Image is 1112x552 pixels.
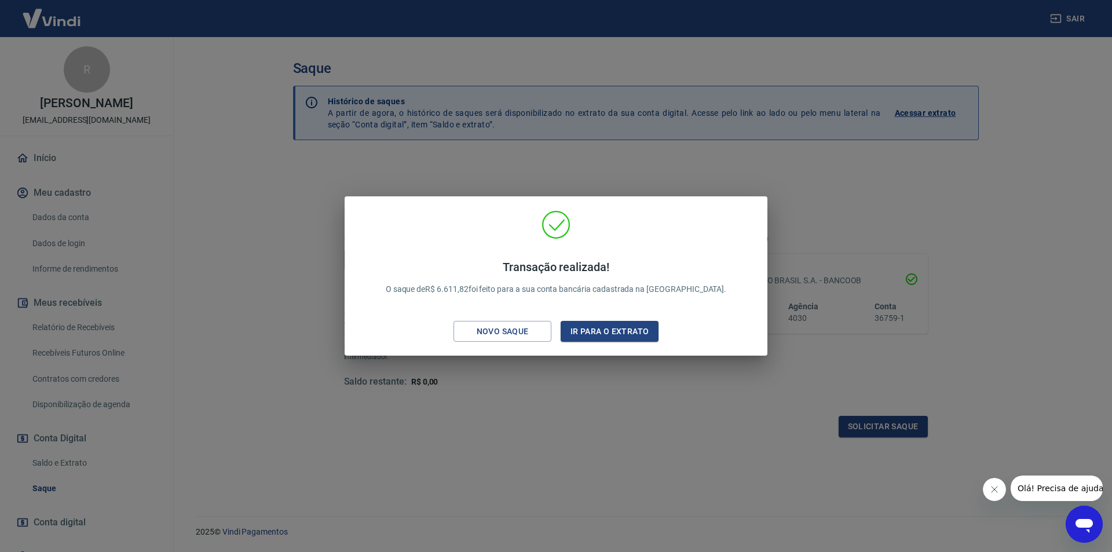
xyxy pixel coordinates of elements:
[386,260,727,274] h4: Transação realizada!
[1011,476,1103,501] iframe: Mensagem da empresa
[463,324,543,339] div: Novo saque
[561,321,659,342] button: Ir para o extrato
[7,8,97,17] span: Olá! Precisa de ajuda?
[453,321,551,342] button: Novo saque
[1066,506,1103,543] iframe: Botão para abrir a janela de mensagens
[983,478,1006,501] iframe: Fechar mensagem
[386,260,727,295] p: O saque de R$ 6.611,82 foi feito para a sua conta bancária cadastrada na [GEOGRAPHIC_DATA].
